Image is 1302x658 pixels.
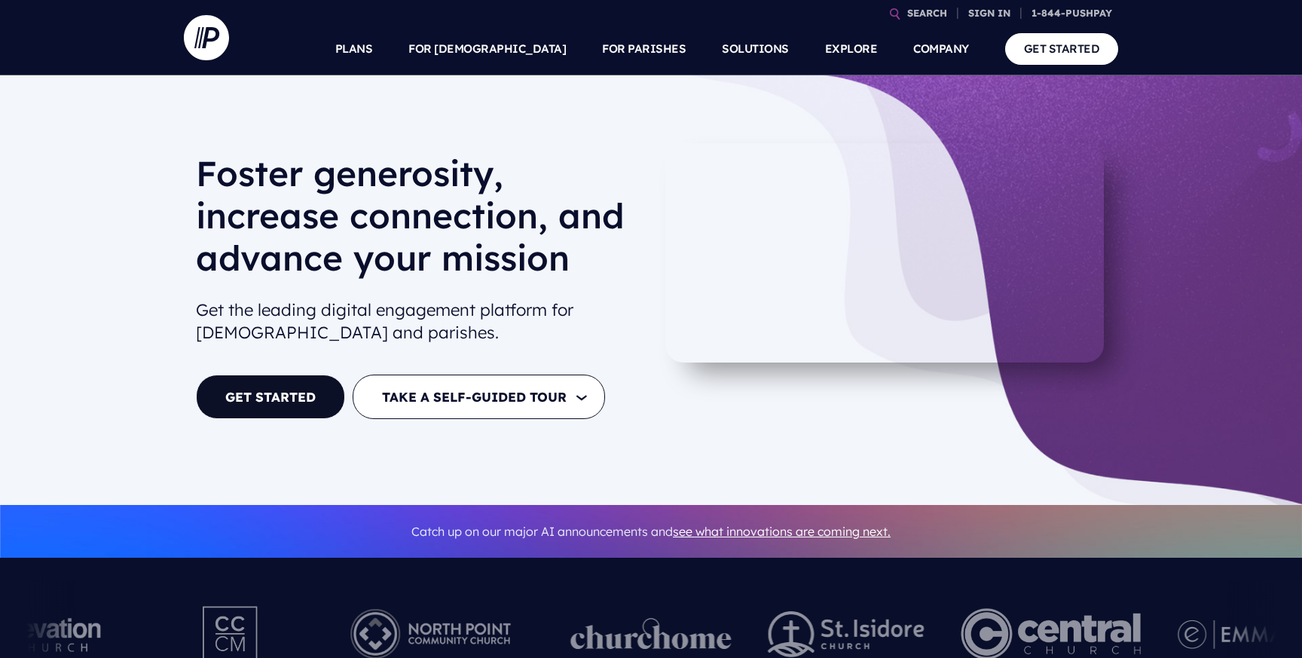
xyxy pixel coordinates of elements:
a: see what innovations are coming next. [673,524,891,539]
a: SOLUTIONS [722,23,789,75]
h2: Get the leading digital engagement platform for [DEMOGRAPHIC_DATA] and parishes. [196,292,639,351]
a: PLANS [335,23,373,75]
p: Catch up on our major AI announcements and [196,515,1106,549]
a: GET STARTED [196,375,345,419]
a: COMPANY [913,23,969,75]
button: TAKE A SELF-GUIDED TOUR [353,375,605,419]
a: EXPLORE [825,23,878,75]
a: GET STARTED [1005,33,1119,64]
img: pp_logos_1 [570,618,732,650]
a: FOR [DEMOGRAPHIC_DATA] [408,23,566,75]
img: pp_logos_2 [768,611,925,657]
h1: Foster generosity, increase connection, and advance your mission [196,152,639,291]
a: FOR PARISHES [602,23,686,75]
